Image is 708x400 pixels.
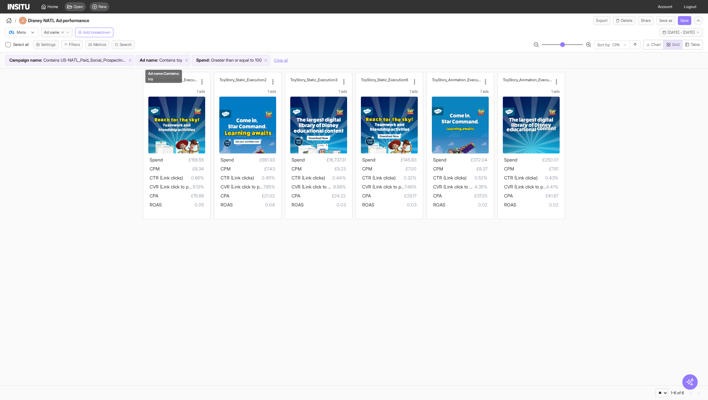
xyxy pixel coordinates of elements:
span: 8.13% [193,183,204,191]
span: £7.81 [514,165,558,173]
span: Sort by: [597,42,610,48]
span: / [15,17,16,24]
span: CPA [292,193,300,198]
span: £21.02 [229,192,275,200]
span: £372.04 [446,156,487,164]
span: Spend [362,157,375,162]
span: Search [120,42,132,47]
span: 4.35% [475,183,487,191]
span: Settings [41,42,56,47]
span: 0.05 [162,201,204,209]
h4: Disney NATL Ad performance [28,17,107,24]
h2: ToyStory_Animation_Execution3 [503,77,552,82]
span: CVR (Link click to purchase) [504,184,560,189]
span: 0.02 [516,201,558,209]
span: CPA [504,193,513,198]
button: Settings [33,40,58,49]
button: Save [678,16,691,25]
span: £29.17 [371,192,416,200]
span: CPM [150,166,160,171]
div: ToyStory_Static_Execution2 [219,77,268,82]
span: 0.52% [467,174,487,182]
span: CPM [504,166,514,171]
span: US-NATL_Paid_Social_Prospecting_Interests_Sales_Disney_Properties_July25 [61,57,126,64]
img: Logo [8,4,30,10]
span: 0.32% [396,174,416,182]
span: Open [74,4,83,9]
span: £8.34 [160,165,204,173]
span: 0.03 [304,201,346,209]
span: 0.04 [233,201,275,209]
span: £9.23 [302,165,346,173]
span: CPM [362,166,372,171]
span: CPM [433,166,443,171]
span: £145.83 [375,156,416,164]
span: CVR (Link click to purchase) [292,184,348,189]
span: Add breakdown [83,30,110,35]
span: CTR (Link clicks) [150,175,183,180]
span: CPA [362,193,371,198]
button: Search [112,40,135,49]
span: CVR (Link click to purchase) [150,184,206,189]
h2: ToyStory_Static_Execution3 [290,77,337,82]
h2: ToyStory_Static_Execution6 [361,77,408,82]
button: Table [682,40,703,49]
span: Spend : [196,57,210,64]
span: Chart [651,42,661,47]
button: Grid [663,40,682,49]
span: Spend [292,157,305,162]
span: £24.22 [300,192,346,200]
button: Metrics [85,40,109,49]
div: Campaign name:ContainsUS-NATL_Paid_Social_Prospecting_Interests_Sales_Disney_Properties_July25 [5,55,134,65]
span: New [99,4,107,9]
span: £861.93 [234,156,275,164]
div: 1 ads [503,89,560,94]
span: ROAS [362,202,374,207]
span: £8.37 [443,165,487,173]
button: Chart [643,40,664,49]
span: toy [148,76,179,82]
span: ROAS [150,202,162,207]
div: 1 ads [148,89,205,94]
span: [DATE] - [DATE] [668,30,695,35]
span: 0.02 [445,201,487,209]
span: Contains [43,57,59,64]
h2: ToyStory_Static_Execution2 [219,77,267,82]
div: 1-6 of 6 [671,390,684,396]
button: Filters [61,40,83,49]
button: Export [593,16,610,25]
button: Clear all [274,55,288,66]
span: CTR (Link clicks) [221,175,254,180]
span: 0.66% [183,174,204,182]
span: £156.55 [163,156,204,164]
div: Ad name:Containstoy [136,55,190,65]
span: CVR (Link click to purchase) [433,184,489,189]
span: £7.43 [231,165,275,173]
div: 1 ads [219,89,276,94]
span: CPA [150,193,158,198]
span: Spend [504,157,517,162]
button: Share [638,16,654,25]
div: 1 ads [361,89,418,94]
button: / [5,17,16,24]
span: Select all [13,42,30,47]
span: CTR (Link clicks) [362,175,396,180]
button: [DATE] - [DATE] [660,28,703,37]
span: £15.66 [158,192,204,200]
span: ROAS [433,202,445,207]
span: CPA [221,193,229,198]
span: ROAS [504,202,516,207]
span: Greater than or equal to [211,57,254,64]
span: 0.44% [325,174,346,182]
h2: ToyStory_Animation_Execution2 [432,77,481,82]
div: Spend:Greater than or equal to100 [192,55,270,65]
span: 0.45% [254,174,275,182]
span: Spend [150,157,163,162]
span: Campaign name : [9,57,42,64]
span: 8.68% [333,183,346,191]
span: 7.46% [405,183,416,191]
span: CTR (Link clicks) [433,175,467,180]
span: £41.67 [513,192,558,200]
span: 100 [255,57,262,64]
span: Contains [159,57,175,64]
